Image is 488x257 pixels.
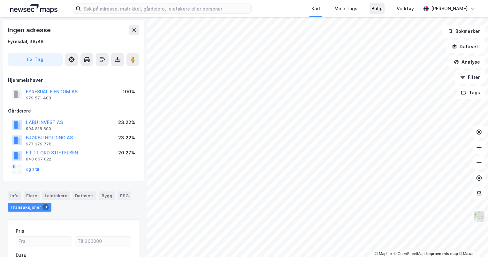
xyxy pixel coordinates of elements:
[16,237,72,246] input: Fra
[394,252,425,256] a: OpenStreetMap
[473,210,485,222] img: Z
[118,191,131,200] div: ESG
[455,71,485,84] button: Filter
[26,142,51,147] div: 977 379 776
[456,86,485,99] button: Tags
[456,226,488,257] iframe: Chat Widget
[42,204,49,210] div: 3
[26,126,51,131] div: 994 818 600
[8,107,139,115] div: Gårdeiere
[448,56,485,68] button: Analyse
[8,53,63,66] button: Tag
[8,38,44,45] div: Fyresdal, 38/88
[10,4,57,13] img: logo.a4113a55bc3d86da70a041830d287a7e.svg
[99,191,115,200] div: Bygg
[8,76,139,84] div: Hjemmelshaver
[311,5,320,12] div: Kart
[42,191,70,200] div: Leietakere
[24,191,40,200] div: Eiere
[334,5,357,12] div: Mine Tags
[8,191,21,200] div: Info
[375,252,393,256] a: Mapbox
[72,191,96,200] div: Datasett
[16,227,24,235] div: Pris
[371,5,383,12] div: Bolig
[456,226,488,257] div: Kontrollprogram for chat
[431,5,468,12] div: [PERSON_NAME]
[8,203,51,212] div: Transaksjoner
[75,237,131,246] input: Til 200000
[397,5,414,12] div: Verktøy
[426,252,458,256] a: Improve this map
[442,25,485,38] button: Bokmerker
[8,25,52,35] div: Ingen adresse
[81,4,251,13] input: Søk på adresse, matrikkel, gårdeiere, leietakere eller personer
[26,157,51,162] div: 840 667 022
[118,149,135,157] div: 20.27%
[118,119,135,126] div: 23.22%
[446,40,485,53] button: Datasett
[123,88,135,96] div: 100%
[26,96,51,101] div: 979 571 488
[118,134,135,142] div: 23.22%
